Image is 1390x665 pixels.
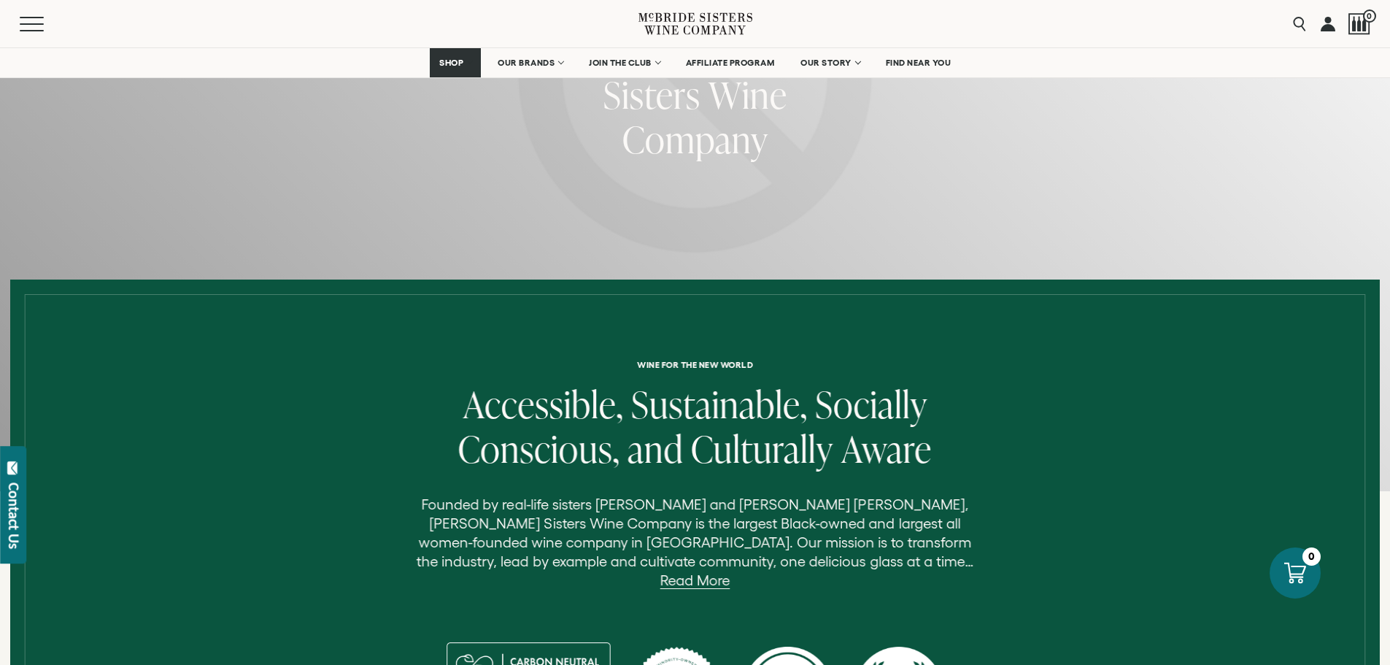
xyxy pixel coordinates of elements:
[631,379,807,429] span: Sustainable,
[800,58,852,68] span: OUR STORY
[131,360,1259,369] h6: Wine for the new world
[628,423,683,474] span: and
[589,58,652,68] span: JOIN THE CLUB
[660,572,730,589] a: Read More
[876,48,961,77] a: FIND NEAR YOU
[791,48,869,77] a: OUR STORY
[458,423,620,474] span: Conscious,
[7,483,21,549] div: Contact Us
[886,58,951,68] span: FIND NEAR YOU
[20,17,72,31] button: Mobile Menu Trigger
[463,379,623,429] span: Accessible,
[1302,547,1321,566] div: 0
[603,69,700,120] span: Sisters
[691,423,833,474] span: Culturally
[439,58,464,68] span: SHOP
[1363,9,1376,23] span: 0
[579,48,669,77] a: JOIN THE CLUB
[708,69,787,120] span: Wine
[676,48,784,77] a: AFFILIATE PROGRAM
[407,495,982,590] p: Founded by real-life sisters [PERSON_NAME] and [PERSON_NAME] [PERSON_NAME], [PERSON_NAME] Sisters...
[686,58,775,68] span: AFFILIATE PROGRAM
[430,48,481,77] a: SHOP
[498,58,555,68] span: OUR BRANDS
[815,379,927,429] span: Socially
[841,423,932,474] span: Aware
[622,114,768,164] span: Company
[488,48,572,77] a: OUR BRANDS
